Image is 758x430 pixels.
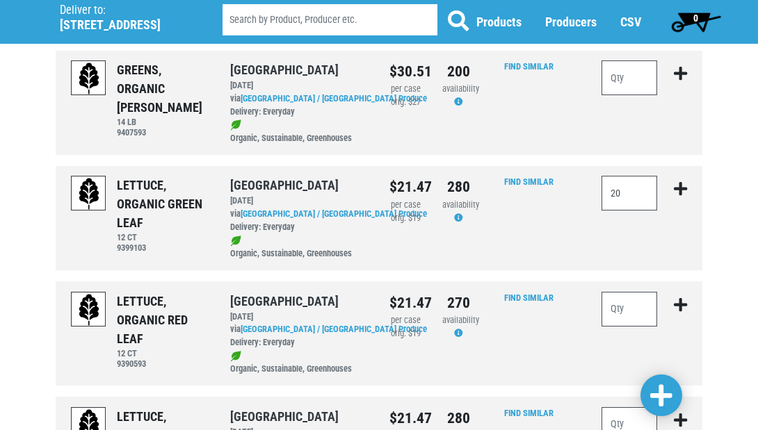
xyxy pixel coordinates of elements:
div: via [230,208,369,234]
div: Delivery: Everyday [230,221,369,234]
a: [GEOGRAPHIC_DATA] [230,294,339,308]
a: Find Similar [504,176,554,187]
a: [GEOGRAPHIC_DATA] [230,409,339,424]
div: $21.47 [389,407,421,429]
h6: 9407593 [117,127,209,138]
div: [DATE] [230,195,369,208]
h6: 9390593 [117,358,209,369]
div: Organic, Sustainable, Greenhouses [230,234,369,261]
img: placeholder-variety-43d6402dacf2d531de610a020419775a.svg [72,292,106,327]
a: Find Similar [504,408,554,418]
span: availability [442,315,479,325]
a: [GEOGRAPHIC_DATA] [230,63,339,77]
input: Qty [602,292,657,326]
div: LETTUCE, ORGANIC RED LEAF [117,292,209,348]
img: placeholder-variety-43d6402dacf2d531de610a020419775a.svg [72,176,106,211]
a: Producers [545,15,597,29]
span: availability [442,83,479,94]
a: [GEOGRAPHIC_DATA] / [GEOGRAPHIC_DATA] Produce [241,208,427,219]
div: via [230,323,369,349]
input: Qty [602,60,657,95]
div: 280 [442,407,474,429]
div: LETTUCE, ORGANIC GREEN LEAF [117,176,209,232]
img: placeholder-variety-43d6402dacf2d531de610a020419775a.svg [72,61,106,96]
div: orig. $19 [389,212,421,225]
div: GREENS, ORGANIC [PERSON_NAME] [117,60,209,117]
input: Search by Product, Producer etc. [223,4,437,35]
a: CSV [620,15,641,29]
div: [DATE] [230,311,369,324]
h6: 9399103 [117,242,209,253]
span: availability [442,199,479,210]
a: Products [476,15,522,29]
div: $21.47 [389,292,421,314]
div: Organic, Sustainable, Greenhouses [230,119,369,145]
div: per case [389,83,421,96]
p: Deliver to: [60,3,187,17]
a: [GEOGRAPHIC_DATA] / [GEOGRAPHIC_DATA] Produce [241,324,427,334]
a: [GEOGRAPHIC_DATA] / [GEOGRAPHIC_DATA] Produce [241,93,427,104]
input: Qty [602,176,657,210]
h6: 12 CT [117,348,209,358]
img: leaf-e5c59151409436ccce96b2ca1b28e03c.png [230,351,241,362]
div: $21.47 [389,176,421,198]
div: per case [389,199,421,212]
h6: 14 LB [117,117,209,127]
span: 0 [693,13,698,24]
div: [DATE] [230,79,369,92]
div: per case [389,314,421,327]
div: orig. $27 [389,96,421,109]
a: 0 [665,8,727,35]
div: via [230,92,369,119]
img: leaf-e5c59151409436ccce96b2ca1b28e03c.png [230,235,241,247]
div: 280 [442,176,474,198]
div: 270 [442,292,474,314]
div: orig. $19 [389,327,421,340]
div: Delivery: Everyday [230,336,369,349]
a: Find Similar [504,61,554,72]
h5: [STREET_ADDRESS] [60,17,187,33]
h6: 12 CT [117,232,209,242]
div: Delivery: Everyday [230,106,369,119]
a: [GEOGRAPHIC_DATA] [230,178,339,192]
a: Find Similar [504,292,554,303]
div: $30.51 [389,60,421,83]
div: Organic, Sustainable, Greenhouses [230,349,369,376]
div: 200 [442,60,474,83]
img: leaf-e5c59151409436ccce96b2ca1b28e03c.png [230,119,241,131]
